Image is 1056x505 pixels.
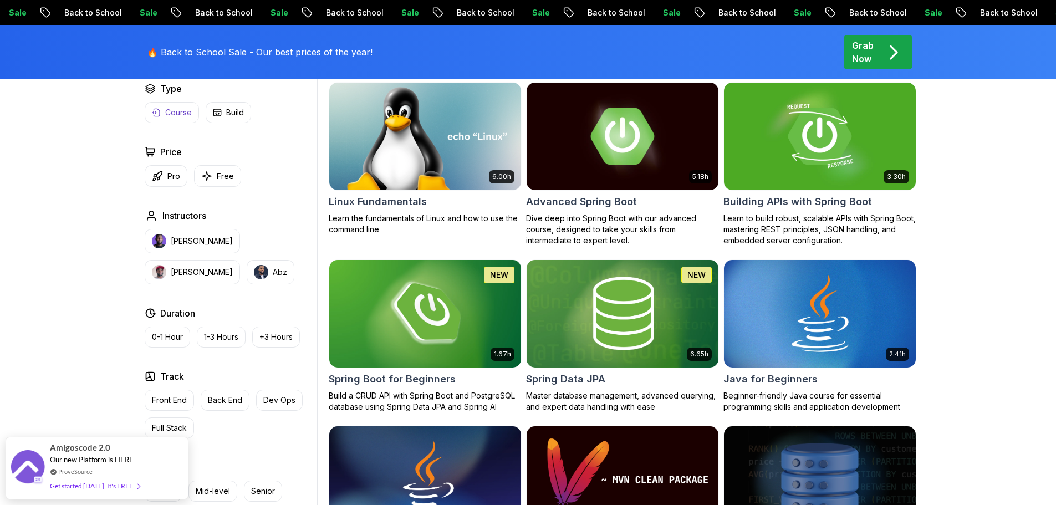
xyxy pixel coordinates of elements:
p: Sale [380,7,416,18]
p: Sale [773,7,808,18]
p: 6.00h [492,172,511,181]
img: Java for Beginners card [724,260,916,368]
button: Senior [244,481,282,502]
h2: Type [160,82,182,95]
h2: Linux Fundamentals [329,194,427,210]
img: instructor img [152,265,166,279]
a: ProveSource [58,467,93,476]
p: Free [217,171,234,182]
p: Build [226,107,244,118]
button: Full Stack [145,417,194,438]
h2: Instructors [162,209,206,222]
button: instructor img[PERSON_NAME] [145,260,240,284]
p: 🔥 Back to School Sale - Our best prices of the year! [147,45,373,59]
p: NEW [687,269,706,280]
button: Pro [145,165,187,187]
button: instructor img[PERSON_NAME] [145,229,240,253]
button: Front End [145,390,194,411]
p: Back to School [43,7,119,18]
p: Back to School [697,7,773,18]
p: Sale [642,7,677,18]
p: Build a CRUD API with Spring Boot and PostgreSQL database using Spring Data JPA and Spring AI [329,390,522,412]
a: Advanced Spring Boot card5.18hAdvanced Spring BootDive deep into Spring Boot with our advanced co... [526,82,719,246]
h2: Duration [160,307,195,320]
img: Spring Boot for Beginners card [329,260,521,368]
p: Beginner-friendly Java course for essential programming skills and application development [723,390,916,412]
p: Course [165,107,192,118]
p: 6.65h [690,350,708,359]
p: Master database management, advanced querying, and expert data handling with ease [526,390,719,412]
h2: Price [160,145,182,159]
div: Get started [DATE]. It's FREE [50,480,140,492]
p: Sale [249,7,285,18]
h2: Java for Beginners [723,371,818,387]
img: provesource social proof notification image [11,450,44,486]
p: +3 Hours [259,331,293,343]
button: 0-1 Hour [145,327,190,348]
p: 1-3 Hours [204,331,238,343]
p: [PERSON_NAME] [171,236,233,247]
p: Back End [208,395,242,406]
a: Java for Beginners card2.41hJava for BeginnersBeginner-friendly Java course for essential program... [723,259,916,412]
p: Front End [152,395,187,406]
a: Spring Data JPA card6.65hNEWSpring Data JPAMaster database management, advanced querying, and exp... [526,259,719,412]
p: Pro [167,171,180,182]
p: Mid-level [196,486,230,497]
img: Spring Data JPA card [527,260,718,368]
h2: Spring Data JPA [526,371,605,387]
p: 1.67h [494,350,511,359]
img: instructor img [254,265,268,279]
button: instructor imgAbz [247,260,294,284]
p: Sale [511,7,547,18]
span: Amigoscode 2.0 [50,441,110,454]
p: Full Stack [152,422,187,433]
h2: Building APIs with Spring Boot [723,194,872,210]
a: Building APIs with Spring Boot card3.30hBuilding APIs with Spring BootLearn to build robust, scal... [723,82,916,246]
p: Dev Ops [263,395,295,406]
p: Senior [251,486,275,497]
button: Dev Ops [256,390,303,411]
p: Back to School [828,7,904,18]
p: Back to School [436,7,511,18]
p: Abz [273,267,287,278]
button: +3 Hours [252,327,300,348]
h2: Advanced Spring Boot [526,194,637,210]
p: 3.30h [887,172,906,181]
button: 1-3 Hours [197,327,246,348]
p: [PERSON_NAME] [171,267,233,278]
p: Back to School [305,7,380,18]
button: Free [194,165,241,187]
p: Back to School [959,7,1034,18]
a: Linux Fundamentals card6.00hLinux FundamentalsLearn the fundamentals of Linux and how to use the ... [329,82,522,235]
img: Advanced Spring Boot card [527,83,718,190]
img: Building APIs with Spring Boot card [724,83,916,190]
p: Learn to build robust, scalable APIs with Spring Boot, mastering REST principles, JSON handling, ... [723,213,916,246]
button: Build [206,102,251,123]
p: 5.18h [692,172,708,181]
p: Grab Now [852,39,874,65]
h2: Track [160,370,184,383]
button: Mid-level [188,481,237,502]
p: 0-1 Hour [152,331,183,343]
p: Sale [119,7,154,18]
p: Back to School [567,7,642,18]
button: Course [145,102,199,123]
a: Spring Boot for Beginners card1.67hNEWSpring Boot for BeginnersBuild a CRUD API with Spring Boot ... [329,259,522,412]
p: Dive deep into Spring Boot with our advanced course, designed to take your skills from intermedia... [526,213,719,246]
button: Back End [201,390,249,411]
p: Sale [904,7,939,18]
h2: Spring Boot for Beginners [329,371,456,387]
p: NEW [490,269,508,280]
p: 2.41h [889,350,906,359]
span: Our new Platform is HERE [50,455,134,464]
img: Linux Fundamentals card [329,83,521,190]
img: instructor img [152,234,166,248]
p: Back to School [174,7,249,18]
p: Learn the fundamentals of Linux and how to use the command line [329,213,522,235]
